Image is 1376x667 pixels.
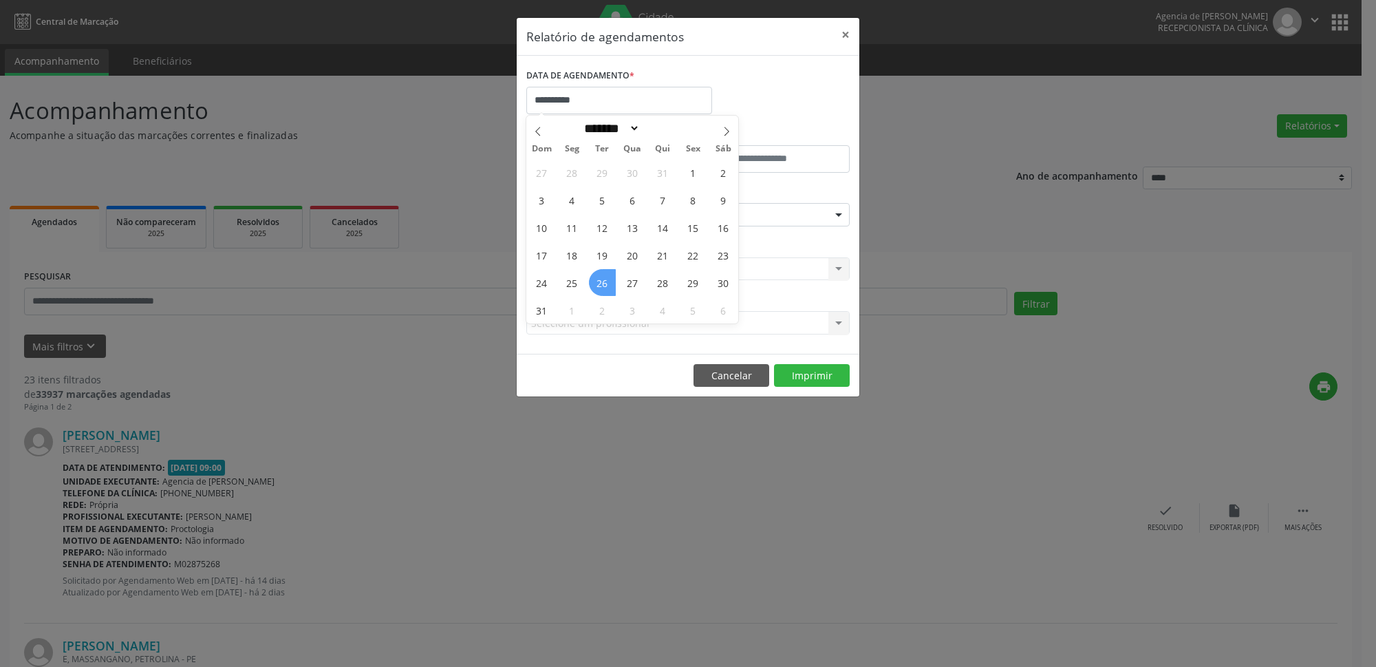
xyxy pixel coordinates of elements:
span: Agosto 6, 2025 [619,187,646,213]
span: Setembro 1, 2025 [559,297,585,324]
label: DATA DE AGENDAMENTO [526,65,634,87]
button: Imprimir [774,364,850,388]
span: Julho 29, 2025 [589,159,616,186]
label: ATÉ [691,124,850,145]
span: Agosto 28, 2025 [649,269,676,296]
span: Agosto 11, 2025 [559,214,585,241]
span: Agosto 25, 2025 [559,269,585,296]
h5: Relatório de agendamentos [526,28,684,45]
span: Agosto 21, 2025 [649,242,676,268]
span: Agosto 4, 2025 [559,187,585,213]
span: Agosto 29, 2025 [680,269,707,296]
span: Agosto 12, 2025 [589,214,616,241]
span: Agosto 7, 2025 [649,187,676,213]
span: Agosto 26, 2025 [589,269,616,296]
span: Seg [557,145,587,153]
span: Setembro 5, 2025 [680,297,707,324]
span: Agosto 19, 2025 [589,242,616,268]
span: Agosto 18, 2025 [559,242,585,268]
span: Agosto 31, 2025 [528,297,555,324]
span: Agosto 13, 2025 [619,214,646,241]
span: Dom [526,145,557,153]
span: Agosto 10, 2025 [528,214,555,241]
span: Setembro 4, 2025 [649,297,676,324]
span: Agosto 9, 2025 [710,187,737,213]
span: Agosto 30, 2025 [710,269,737,296]
span: Setembro 2, 2025 [589,297,616,324]
span: Julho 27, 2025 [528,159,555,186]
span: Agosto 24, 2025 [528,269,555,296]
span: Sex [678,145,708,153]
button: Cancelar [694,364,769,388]
span: Agosto 2, 2025 [710,159,737,186]
input: Year [640,121,685,136]
span: Agosto 16, 2025 [710,214,737,241]
span: Agosto 17, 2025 [528,242,555,268]
span: Agosto 1, 2025 [680,159,707,186]
span: Sáb [708,145,738,153]
button: Close [832,18,859,52]
span: Ter [587,145,617,153]
span: Agosto 20, 2025 [619,242,646,268]
span: Agosto 3, 2025 [528,187,555,213]
span: Agosto 5, 2025 [589,187,616,213]
span: Qui [647,145,678,153]
select: Month [579,121,640,136]
span: Agosto 22, 2025 [680,242,707,268]
span: Julho 30, 2025 [619,159,646,186]
span: Julho 31, 2025 [649,159,676,186]
span: Agosto 23, 2025 [710,242,737,268]
span: Agosto 14, 2025 [649,214,676,241]
span: Setembro 6, 2025 [710,297,737,324]
span: Julho 28, 2025 [559,159,585,186]
span: Agosto 8, 2025 [680,187,707,213]
span: Agosto 27, 2025 [619,269,646,296]
span: Agosto 15, 2025 [680,214,707,241]
span: Qua [617,145,647,153]
span: Setembro 3, 2025 [619,297,646,324]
